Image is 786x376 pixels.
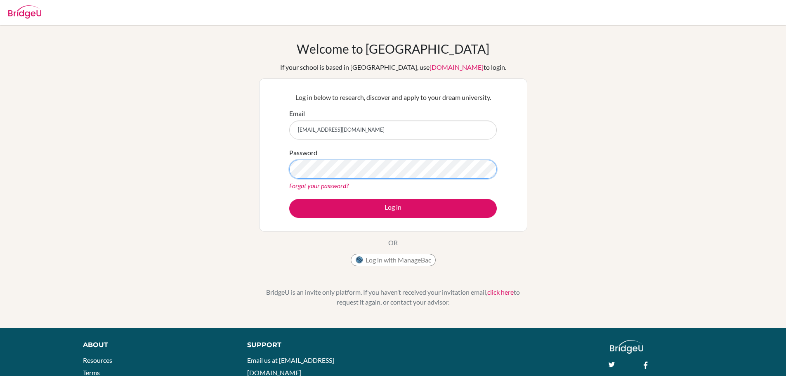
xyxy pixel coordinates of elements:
a: Forgot your password? [289,182,349,189]
img: Bridge-U [8,5,41,19]
a: [DOMAIN_NAME] [430,63,484,71]
div: About [83,340,229,350]
p: Log in below to research, discover and apply to your dream university. [289,92,497,102]
img: logo_white@2x-f4f0deed5e89b7ecb1c2cc34c3e3d731f90f0f143d5ea2071677605dd97b5244.png [610,340,643,354]
a: Resources [83,356,112,364]
p: BridgeU is an invite only platform. If you haven’t received your invitation email, to request it ... [259,287,527,307]
div: If your school is based in [GEOGRAPHIC_DATA], use to login. [280,62,506,72]
button: Log in [289,199,497,218]
a: click here [487,288,514,296]
label: Email [289,109,305,118]
label: Password [289,148,317,158]
button: Log in with ManageBac [351,254,436,266]
h1: Welcome to [GEOGRAPHIC_DATA] [297,41,489,56]
p: OR [388,238,398,248]
div: Support [247,340,383,350]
